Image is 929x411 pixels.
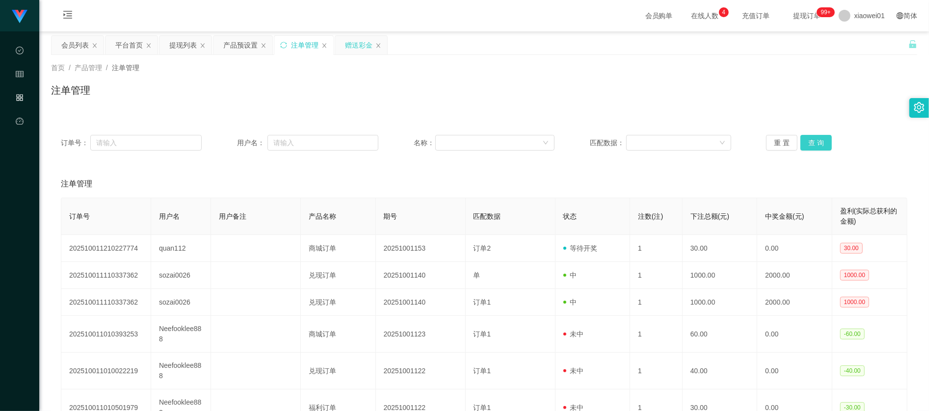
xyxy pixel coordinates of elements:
[92,43,98,49] i: 图标: close
[630,235,683,262] td: 1
[16,42,24,62] i: 图标: check-circle-o
[897,12,903,19] i: 图标: global
[16,66,24,85] i: 图标: table
[766,135,797,151] button: 重 置
[376,235,466,262] td: 20251001153
[106,64,108,72] span: /
[722,7,725,17] p: 4
[543,140,549,147] i: 图标: down
[12,10,27,24] img: logo.9652507e.png
[309,212,336,220] span: 产品名称
[757,262,832,289] td: 2000.00
[563,271,577,279] span: 中
[908,40,917,49] i: 图标: unlock
[630,316,683,353] td: 1
[376,316,466,353] td: 20251001123
[638,212,663,220] span: 注数(注)
[267,135,378,151] input: 请输入
[16,47,24,134] span: 数据中心
[840,297,869,308] span: 1000.00
[683,289,758,316] td: 1000.00
[690,212,729,220] span: 下注总额(元)
[630,353,683,389] td: 1
[683,353,758,389] td: 40.00
[840,270,869,281] span: 1000.00
[51,0,84,32] i: 图标: menu-unfold
[169,36,197,54] div: 提现列表
[840,243,863,254] span: 30.00
[51,64,65,72] span: 首页
[61,178,92,190] span: 注单管理
[61,316,151,353] td: 202510011010393253
[51,83,90,98] h1: 注单管理
[61,353,151,389] td: 202510011010022219
[280,42,287,49] i: 图标: sync
[687,12,724,19] span: 在线人数
[474,271,480,279] span: 单
[151,353,211,389] td: Neefooklee888
[16,89,24,109] i: 图标: appstore-o
[683,262,758,289] td: 1000.00
[321,43,327,49] i: 图标: close
[200,43,206,49] i: 图标: close
[301,353,376,389] td: 兑现订单
[375,43,381,49] i: 图标: close
[61,36,89,54] div: 会员列表
[590,138,626,148] span: 匹配数据：
[16,112,24,211] a: 图标: dashboard平台首页
[757,235,832,262] td: 0.00
[301,235,376,262] td: 商城订单
[840,329,865,339] span: -60.00
[474,367,491,375] span: 订单1
[69,64,71,72] span: /
[719,140,725,147] i: 图标: down
[630,262,683,289] td: 1
[301,289,376,316] td: 兑现订单
[683,235,758,262] td: 30.00
[151,262,211,289] td: sozai0026
[237,138,267,148] span: 用户名：
[75,64,102,72] span: 产品管理
[757,353,832,389] td: 0.00
[563,367,584,375] span: 未中
[151,316,211,353] td: Neefooklee888
[301,316,376,353] td: 商城订单
[291,36,319,54] div: 注单管理
[301,262,376,289] td: 兑现订单
[384,212,398,220] span: 期号
[683,316,758,353] td: 60.00
[840,207,898,225] span: 盈利(实际总获利的金额)
[563,298,577,306] span: 中
[151,235,211,262] td: quan112
[146,43,152,49] i: 图标: close
[223,36,258,54] div: 产品预设置
[719,7,729,17] sup: 4
[345,36,372,54] div: 赠送彩金
[563,330,584,338] span: 未中
[61,235,151,262] td: 202510011210227774
[757,289,832,316] td: 2000.00
[840,365,865,376] span: -40.00
[16,71,24,158] span: 会员管理
[914,102,925,113] i: 图标: setting
[563,212,577,220] span: 状态
[817,7,835,17] sup: 1210
[376,289,466,316] td: 20251001140
[219,212,246,220] span: 用户备注
[261,43,266,49] i: 图标: close
[115,36,143,54] div: 平台首页
[474,244,491,252] span: 订单2
[765,212,804,220] span: 中奖金额(元)
[474,298,491,306] span: 订单1
[563,244,598,252] span: 等待开奖
[738,12,775,19] span: 充值订单
[474,212,501,220] span: 匹配数据
[630,289,683,316] td: 1
[90,135,202,151] input: 请输入
[376,353,466,389] td: 20251001122
[69,212,90,220] span: 订单号
[414,138,436,148] span: 名称：
[151,289,211,316] td: sozai0026
[16,94,24,181] span: 产品管理
[789,12,826,19] span: 提现订单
